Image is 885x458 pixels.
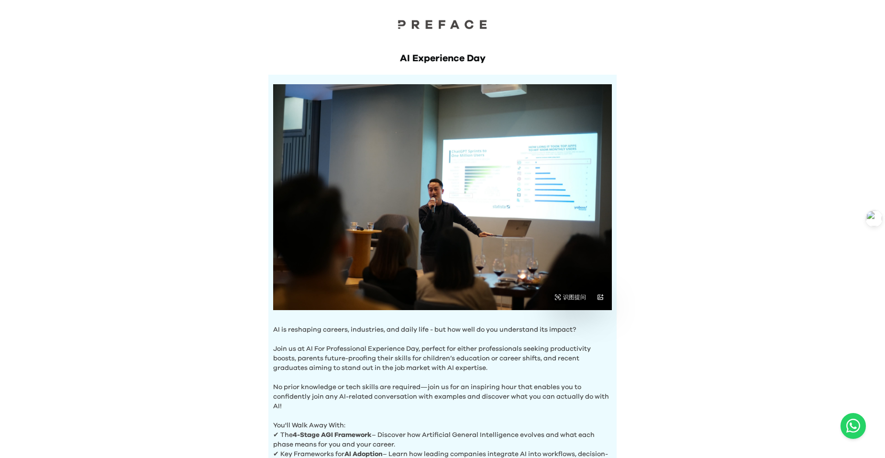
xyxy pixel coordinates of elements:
p: Join us at AI For Professional Experience Day, perfect for either professionals seeking productiv... [273,335,612,373]
a: Chat with us on WhatsApp [841,413,866,439]
p: ✔ The – Discover how Artificial General Intelligence evolves and what each phase means for you an... [273,430,612,449]
img: Hero Image [273,84,612,310]
p: You'll Walk Away With: [273,411,612,430]
b: AI Adoption [344,451,383,458]
p: AI is reshaping careers, industries, and daily life - but how well do you understand its impact? [273,325,612,335]
b: 4-Stage AGI Framework [293,432,372,438]
button: Open WhatsApp chat [841,413,866,439]
a: Preface Logo [395,19,490,33]
h1: AI Experience Day [268,52,617,65]
p: No prior knowledge or tech skills are required—join us for an inspiring hour that enables you to ... [273,373,612,411]
img: Preface Logo [395,19,490,29]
